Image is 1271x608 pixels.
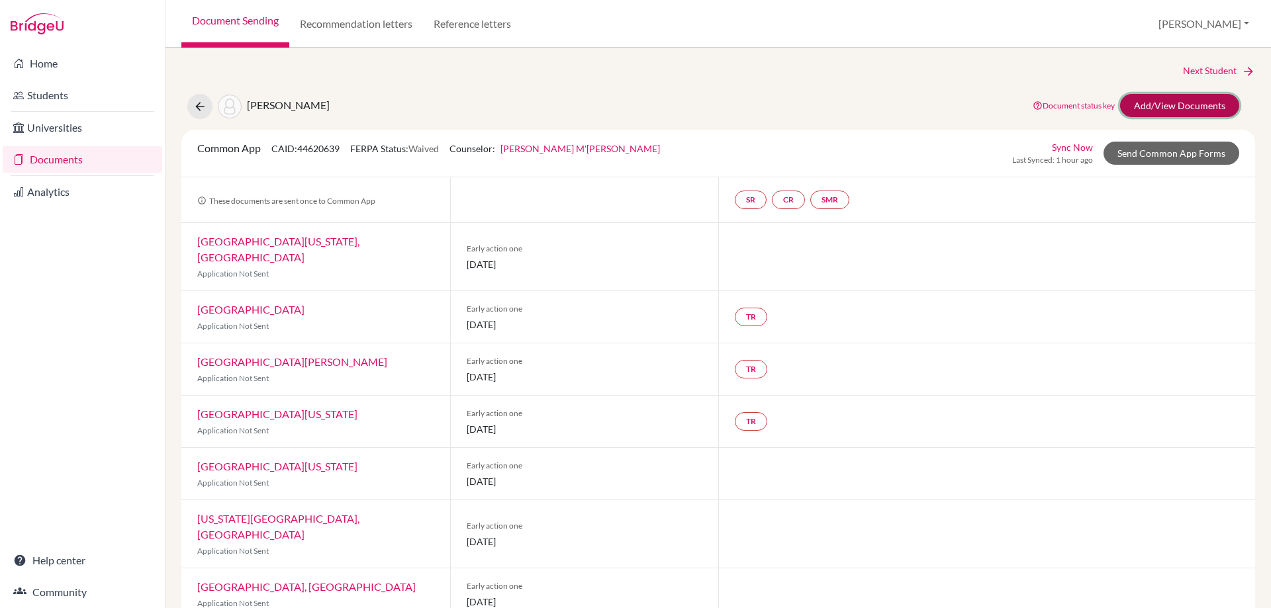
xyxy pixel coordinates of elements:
[449,143,660,154] span: Counselor:
[197,460,357,472] a: [GEOGRAPHIC_DATA][US_STATE]
[467,520,703,532] span: Early action one
[467,474,703,488] span: [DATE]
[197,196,375,206] span: These documents are sent once to Common App
[772,191,805,209] a: CR
[467,460,703,472] span: Early action one
[735,412,767,431] a: TR
[1183,64,1255,78] a: Next Student
[197,512,359,541] a: [US_STATE][GEOGRAPHIC_DATA], [GEOGRAPHIC_DATA]
[500,143,660,154] a: [PERSON_NAME] M'[PERSON_NAME]
[735,191,767,209] a: SR
[1052,140,1093,154] a: Sync Now
[197,142,261,154] span: Common App
[3,547,162,574] a: Help center
[350,143,439,154] span: FERPA Status:
[271,143,340,154] span: CAID: 44620639
[197,321,269,331] span: Application Not Sent
[3,82,162,109] a: Students
[3,179,162,205] a: Analytics
[1033,101,1115,110] a: Document status key
[197,598,269,608] span: Application Not Sent
[197,546,269,556] span: Application Not Sent
[467,318,703,331] span: [DATE]
[735,360,767,378] a: TR
[1012,154,1093,166] span: Last Synced: 1 hour ago
[197,580,416,593] a: [GEOGRAPHIC_DATA], [GEOGRAPHIC_DATA]
[408,143,439,154] span: Waived
[467,303,703,315] span: Early action one
[467,370,703,384] span: [DATE]
[197,269,269,279] span: Application Not Sent
[197,478,269,488] span: Application Not Sent
[197,355,387,368] a: [GEOGRAPHIC_DATA][PERSON_NAME]
[3,146,162,173] a: Documents
[3,114,162,141] a: Universities
[1104,142,1239,165] a: Send Common App Forms
[467,535,703,548] span: [DATE]
[1120,94,1239,117] a: Add/View Documents
[11,13,64,34] img: Bridge-U
[467,257,703,271] span: [DATE]
[3,579,162,605] a: Community
[467,580,703,592] span: Early action one
[467,243,703,255] span: Early action one
[810,191,849,209] a: SMR
[735,308,767,326] a: TR
[197,408,357,420] a: [GEOGRAPHIC_DATA][US_STATE]
[197,303,305,316] a: [GEOGRAPHIC_DATA]
[247,99,330,111] span: [PERSON_NAME]
[467,355,703,367] span: Early action one
[197,425,269,435] span: Application Not Sent
[1153,11,1255,36] button: [PERSON_NAME]
[467,422,703,436] span: [DATE]
[3,50,162,77] a: Home
[197,373,269,383] span: Application Not Sent
[197,235,359,263] a: [GEOGRAPHIC_DATA][US_STATE], [GEOGRAPHIC_DATA]
[467,408,703,419] span: Early action one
